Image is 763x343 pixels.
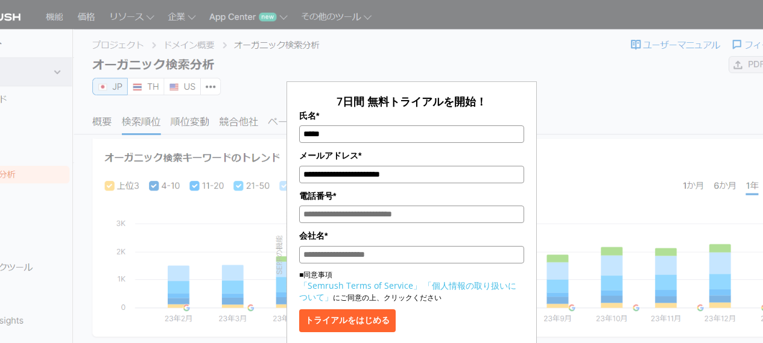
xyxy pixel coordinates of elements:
span: 7日間 無料トライアルを開始！ [337,94,487,109]
label: メールアドレス* [299,149,524,162]
label: 電話番号* [299,189,524,203]
a: 「Semrush Terms of Service」 [299,280,422,291]
a: 「個人情報の取り扱いについて」 [299,280,516,303]
p: ■同意事項 にご同意の上、クリックください [299,269,524,303]
button: トライアルをはじめる [299,309,396,332]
